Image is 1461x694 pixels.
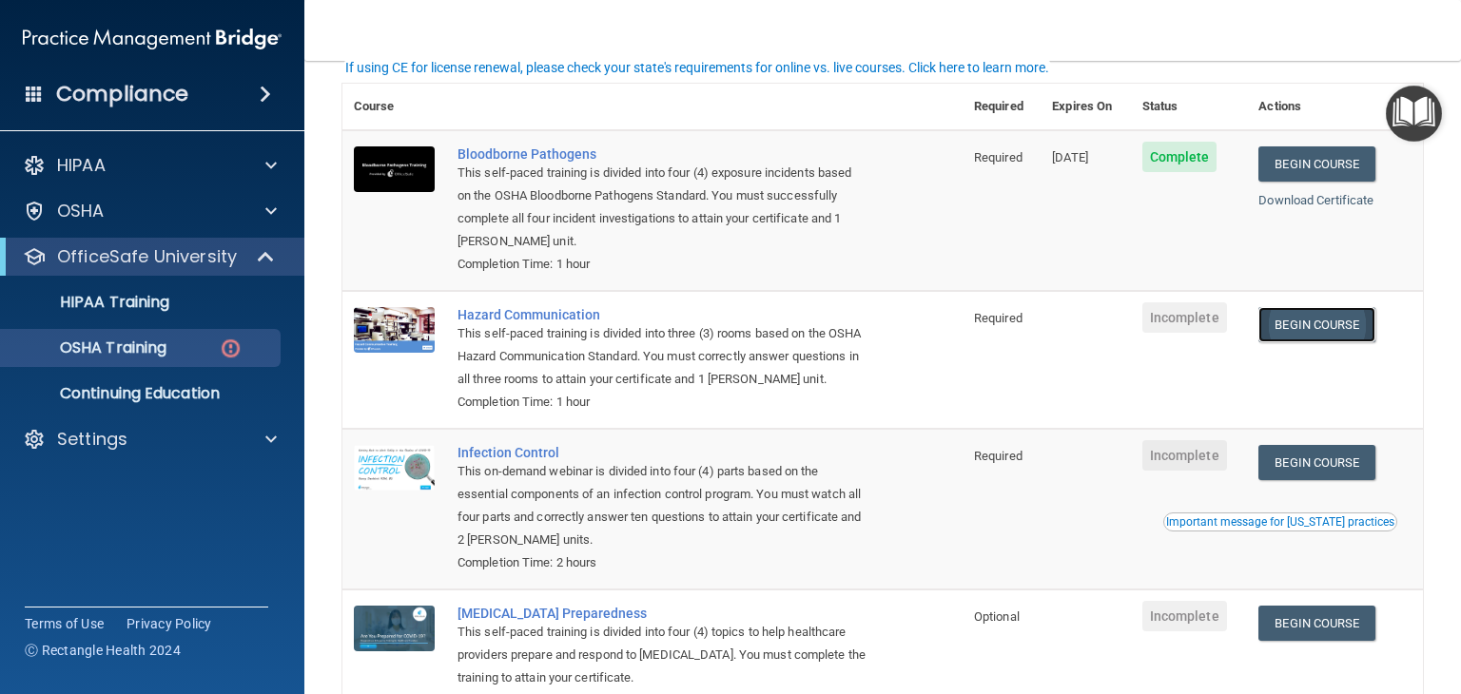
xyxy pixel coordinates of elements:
[57,245,237,268] p: OfficeSafe University
[1052,150,1088,164] span: [DATE]
[1142,302,1227,333] span: Incomplete
[25,614,104,633] a: Terms of Use
[1258,146,1374,182] a: Begin Course
[974,449,1023,463] span: Required
[1131,84,1248,130] th: Status
[458,445,867,460] a: Infection Control
[1166,516,1394,528] div: Important message for [US_STATE] practices
[974,609,1020,624] span: Optional
[963,84,1041,130] th: Required
[127,614,212,633] a: Privacy Policy
[974,150,1023,164] span: Required
[342,58,1052,77] button: If using CE for license renewal, please check your state's requirements for online vs. live cours...
[12,384,272,403] p: Continuing Education
[57,200,105,222] p: OSHA
[1247,84,1423,130] th: Actions
[458,146,867,162] a: Bloodborne Pathogens
[12,338,166,357] p: OSHA Training
[1142,601,1227,631] span: Incomplete
[1142,440,1227,471] span: Incomplete
[56,81,188,107] h4: Compliance
[23,245,276,268] a: OfficeSafe University
[57,428,127,451] p: Settings
[458,253,867,276] div: Completion Time: 1 hour
[345,61,1049,74] div: If using CE for license renewal, please check your state's requirements for online vs. live cours...
[1258,445,1374,480] a: Begin Course
[12,293,169,312] p: HIPAA Training
[974,311,1023,325] span: Required
[1041,84,1130,130] th: Expires On
[1258,606,1374,641] a: Begin Course
[458,391,867,414] div: Completion Time: 1 hour
[23,154,277,177] a: HIPAA
[458,460,867,551] div: This on-demand webinar is divided into four (4) parts based on the essential components of an inf...
[1142,142,1217,172] span: Complete
[57,154,106,177] p: HIPAA
[1258,307,1374,342] a: Begin Course
[23,428,277,451] a: Settings
[23,20,282,58] img: PMB logo
[458,606,867,621] a: [MEDICAL_DATA] Preparedness
[219,337,243,360] img: danger-circle.6113f641.png
[458,322,867,391] div: This self-paced training is divided into three (3) rooms based on the OSHA Hazard Communication S...
[342,84,446,130] th: Course
[1163,512,1397,531] button: Read this if you are a dental practitioner in the state of CA
[23,200,277,222] a: OSHA
[1386,86,1442,142] button: Open Resource Center
[1258,193,1373,207] a: Download Certificate
[25,641,181,660] span: Ⓒ Rectangle Health 2024
[458,162,867,253] div: This self-paced training is divided into four (4) exposure incidents based on the OSHA Bloodborne...
[458,551,867,574] div: Completion Time: 2 hours
[458,307,867,322] a: Hazard Communication
[458,621,867,689] div: This self-paced training is divided into four (4) topics to help healthcare providers prepare and...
